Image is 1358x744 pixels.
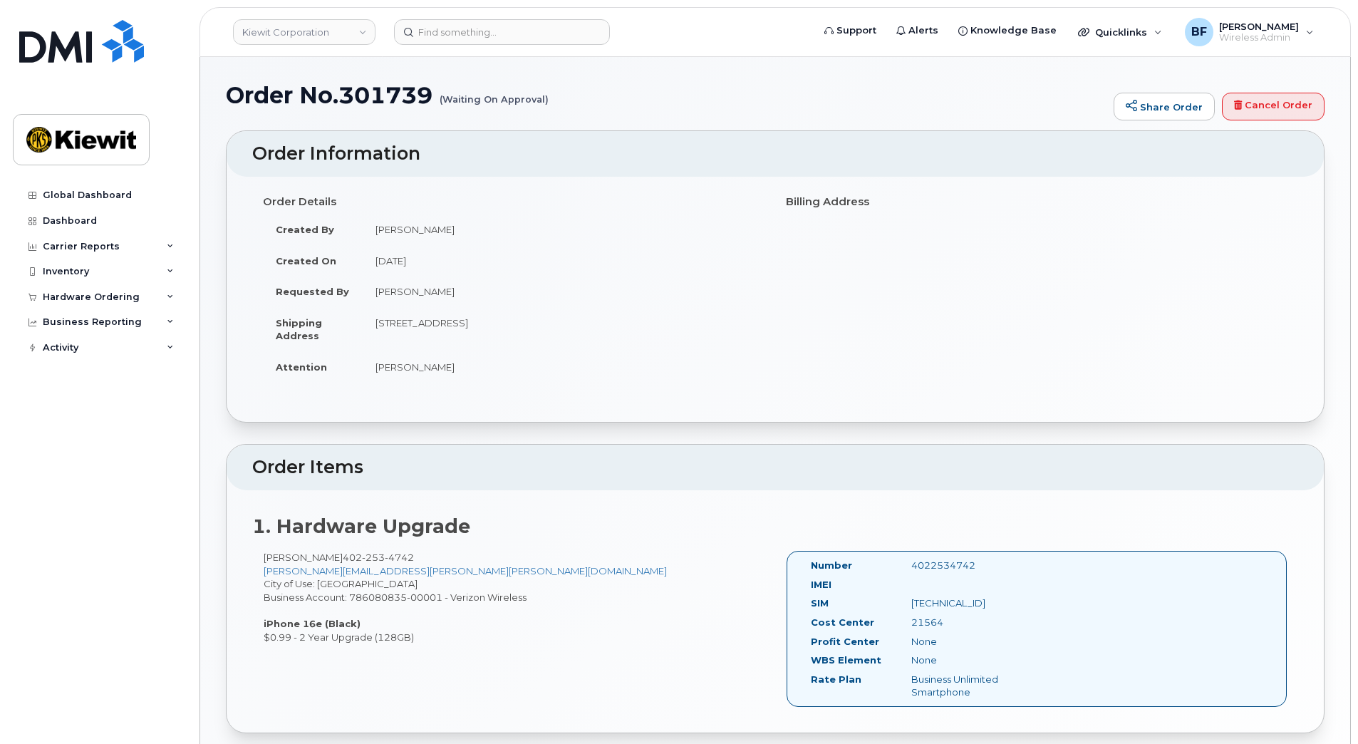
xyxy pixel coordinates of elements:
[252,458,1298,477] h2: Order Items
[276,317,322,342] strong: Shipping Address
[264,618,361,629] strong: iPhone 16e (Black)
[811,673,861,686] label: Rate Plan
[264,565,667,577] a: [PERSON_NAME][EMAIL_ADDRESS][PERSON_NAME][PERSON_NAME][DOMAIN_NAME]
[811,653,881,667] label: WBS Element
[901,616,1042,629] div: 21564
[363,351,764,383] td: [PERSON_NAME]
[363,245,764,277] td: [DATE]
[811,559,852,572] label: Number
[440,83,549,105] small: (Waiting On Approval)
[901,596,1042,610] div: [TECHNICAL_ID]
[362,552,385,563] span: 253
[1222,93,1325,121] a: Cancel Order
[385,552,414,563] span: 4742
[252,515,470,538] strong: 1. Hardware Upgrade
[1114,93,1215,121] a: Share Order
[226,83,1106,108] h1: Order No.301739
[811,578,831,591] label: IMEI
[363,307,764,351] td: [STREET_ADDRESS]
[811,616,874,629] label: Cost Center
[811,635,879,649] label: Profit Center
[363,276,764,307] td: [PERSON_NAME]
[276,255,336,267] strong: Created On
[252,551,775,644] div: [PERSON_NAME] City of Use: [GEOGRAPHIC_DATA] Business Account: 786080835-00001 - Verizon Wireless...
[343,552,414,563] span: 402
[901,559,1042,572] div: 4022534742
[252,144,1298,164] h2: Order Information
[263,196,764,208] h4: Order Details
[901,635,1042,649] div: None
[276,224,334,235] strong: Created By
[786,196,1287,208] h4: Billing Address
[276,361,327,373] strong: Attention
[276,286,349,297] strong: Requested By
[811,596,829,610] label: SIM
[901,673,1042,699] div: Business Unlimited Smartphone
[901,653,1042,667] div: None
[363,214,764,245] td: [PERSON_NAME]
